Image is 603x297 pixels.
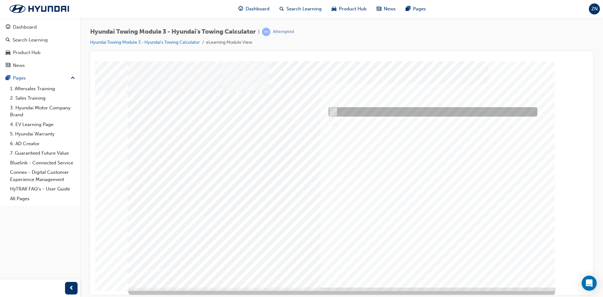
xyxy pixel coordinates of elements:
button: Pages [3,72,78,84]
a: Hyundai Towing Module 3 - Hyundai's Towing Calculator [90,40,200,45]
li: eLearning Module View [206,39,252,46]
span: news-icon [6,63,10,69]
a: news-iconNews [372,3,401,15]
span: Search Learning [286,5,322,13]
a: 4. EV Learning Page [8,120,78,129]
a: Product Hub [3,47,78,58]
a: All Pages [8,194,78,204]
a: 7. Guaranteed Future Value [8,148,78,158]
div: Search Learning [13,36,48,44]
div: News [13,62,25,69]
span: guage-icon [238,5,243,13]
a: Search Learning [3,34,78,46]
span: search-icon [6,37,10,43]
button: DashboardSearch LearningProduct HubNews [3,20,78,72]
span: search-icon [280,5,284,13]
span: ZN [591,5,598,13]
span: Product Hub [339,5,367,13]
span: News [384,5,396,13]
a: 5. Hyundai Warranty [8,129,78,139]
a: News [3,60,78,71]
span: pages-icon [406,5,410,13]
div: Product Hub [13,49,41,56]
div: Open Intercom Messenger [582,276,597,291]
span: prev-icon [69,284,74,292]
a: HyTRAK FAQ's - User Guide [8,184,78,194]
a: Bluelink - Connected Service [8,158,78,168]
div: Dashboard [13,24,37,31]
a: guage-iconDashboard [233,3,274,15]
a: Connex - Digital Customer Experience Management [8,168,78,184]
a: 6. AD Creator [8,139,78,149]
span: Dashboard [246,5,269,13]
span: car-icon [6,50,10,56]
div: Pages [13,74,26,82]
a: 3. Hyundai Motor Company Brand [8,103,78,120]
span: Hyundai Towing Module 3 - Hyundai's Towing Calculator [90,28,256,36]
a: car-iconProduct Hub [327,3,372,15]
span: pages-icon [6,75,10,81]
button: ZN [589,3,600,14]
a: 2. Sales Training [8,93,78,103]
span: | [258,28,259,36]
span: Pages [413,5,426,13]
span: up-icon [71,74,75,82]
div: Question 3 of 3 [49,204,85,213]
a: 1. Aftersales Training [8,84,78,94]
span: news-icon [377,5,381,13]
div: Attempted [273,29,294,35]
a: pages-iconPages [401,3,431,15]
span: learningRecordVerb_ATTEMPT-icon [262,28,270,36]
a: Dashboard [3,21,78,33]
span: guage-icon [6,25,10,30]
img: Trak [3,2,75,15]
a: search-iconSearch Learning [274,3,327,15]
span: car-icon [332,5,336,13]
